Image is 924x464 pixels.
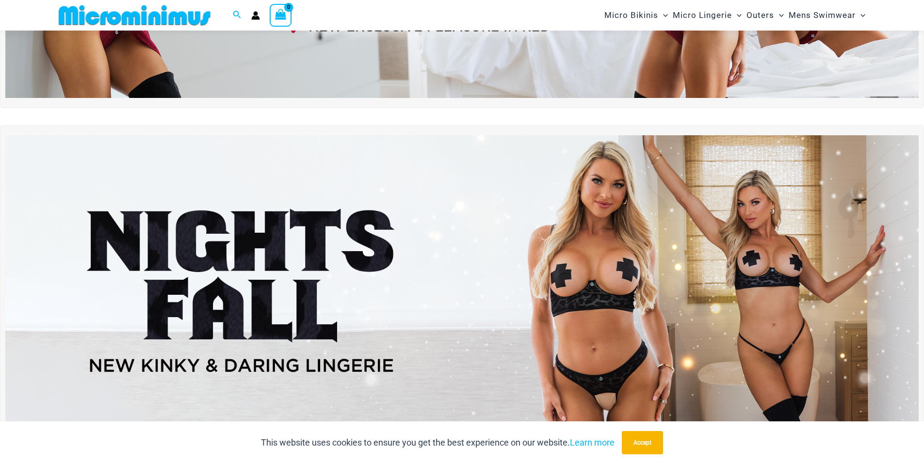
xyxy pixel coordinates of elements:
[670,3,744,28] a: Micro LingerieMenu ToggleMenu Toggle
[789,3,856,28] span: Mens Swimwear
[233,9,242,21] a: Search icon link
[658,3,668,28] span: Menu Toggle
[744,3,786,28] a: OutersMenu ToggleMenu Toggle
[5,135,919,446] img: Night's Fall Silver Leopard Pack
[261,435,615,450] p: This website uses cookies to ensure you get the best experience on our website.
[602,3,670,28] a: Micro BikinisMenu ToggleMenu Toggle
[55,4,214,26] img: MM SHOP LOGO FLAT
[251,11,260,20] a: Account icon link
[604,3,658,28] span: Micro Bikinis
[673,3,732,28] span: Micro Lingerie
[600,1,870,29] nav: Site Navigation
[746,3,774,28] span: Outers
[856,3,865,28] span: Menu Toggle
[774,3,784,28] span: Menu Toggle
[622,431,663,454] button: Accept
[270,4,292,26] a: View Shopping Cart, empty
[570,437,615,448] a: Learn more
[786,3,868,28] a: Mens SwimwearMenu ToggleMenu Toggle
[732,3,742,28] span: Menu Toggle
